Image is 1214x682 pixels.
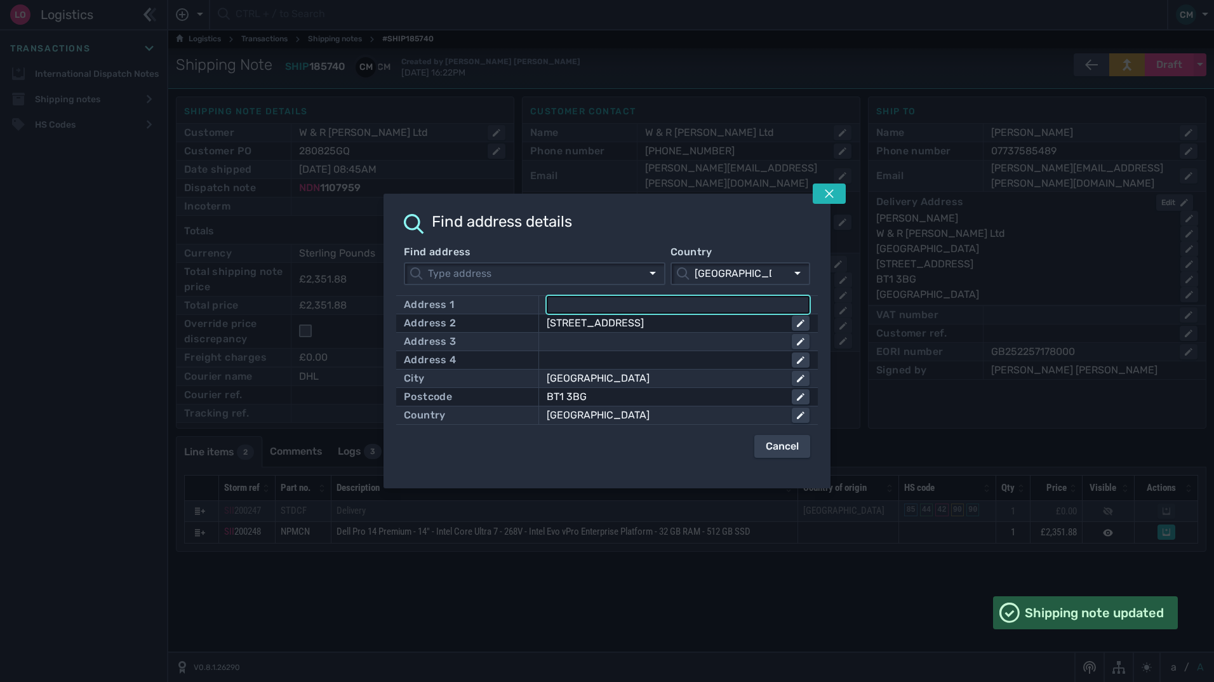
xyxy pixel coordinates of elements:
div: Address 1 [404,297,455,312]
input: Country [690,264,786,284]
h2: Find address details [432,214,572,229]
label: Find address [404,244,665,260]
div: Address 2 [404,316,457,331]
div: [GEOGRAPHIC_DATA] [547,371,782,386]
button: Cancel [754,435,810,458]
div: City [404,371,425,386]
div: Address 3 [404,334,457,349]
div: [STREET_ADDRESS] [547,316,782,331]
div: BT1 3BG [547,389,782,405]
div: Postcode [404,389,452,405]
div: Country [404,408,446,423]
span: Shipping note updated [1025,603,1164,622]
div: Address 4 [404,352,457,368]
label: Country [670,244,810,260]
div: [GEOGRAPHIC_DATA] [547,408,782,423]
button: Tap escape key to close [813,184,846,204]
div: Cancel [766,439,799,454]
input: Find address [423,264,641,284]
